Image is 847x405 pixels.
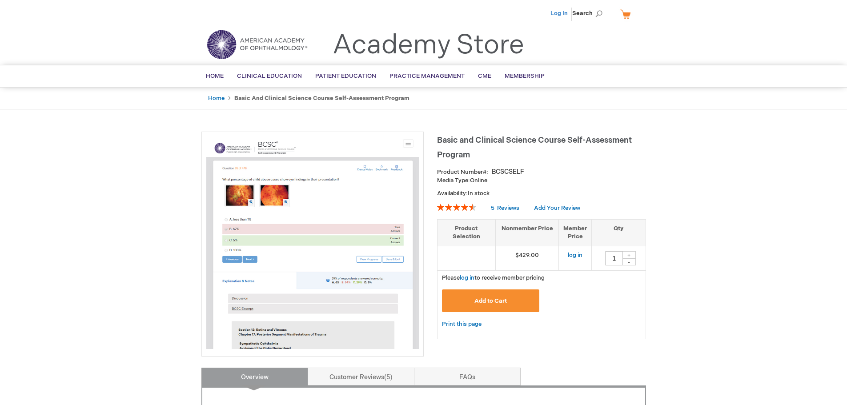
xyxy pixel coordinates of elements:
[442,289,540,312] button: Add to Cart
[460,274,474,281] a: log in
[572,4,606,22] span: Search
[505,72,545,80] span: Membership
[201,368,308,385] a: Overview
[478,72,491,80] span: CME
[437,189,646,198] p: Availability:
[491,205,521,212] a: 5 Reviews
[495,219,559,246] th: Nonmember Price
[437,136,632,160] span: Basic and Clinical Science Course Self-Assessment Program
[550,10,568,17] a: Log In
[206,72,224,80] span: Home
[468,190,490,197] span: In stock
[622,251,636,259] div: +
[568,252,582,259] a: log in
[206,136,419,349] img: Basic and Clinical Science Course Self-Assessment Program
[492,168,524,176] div: BCSCSELF
[534,205,580,212] a: Add Your Review
[592,219,646,246] th: Qty
[389,72,465,80] span: Practice Management
[497,205,519,212] span: Reviews
[442,319,482,330] a: Print this page
[559,219,592,246] th: Member Price
[333,29,524,61] a: Academy Store
[308,368,414,385] a: Customer Reviews5
[414,368,521,385] a: FAQs
[495,246,559,270] td: $429.00
[437,168,488,176] strong: Product Number
[442,274,545,281] span: Please to receive member pricing
[437,204,476,211] div: 92%
[208,95,225,102] a: Home
[384,373,393,381] span: 5
[605,251,623,265] input: Qty
[438,219,496,246] th: Product Selection
[315,72,376,80] span: Patient Education
[234,95,409,102] strong: Basic and Clinical Science Course Self-Assessment Program
[491,205,494,212] span: 5
[622,258,636,265] div: -
[437,177,470,184] strong: Media Type:
[474,297,507,305] span: Add to Cart
[437,176,646,185] p: Online
[237,72,302,80] span: Clinical Education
